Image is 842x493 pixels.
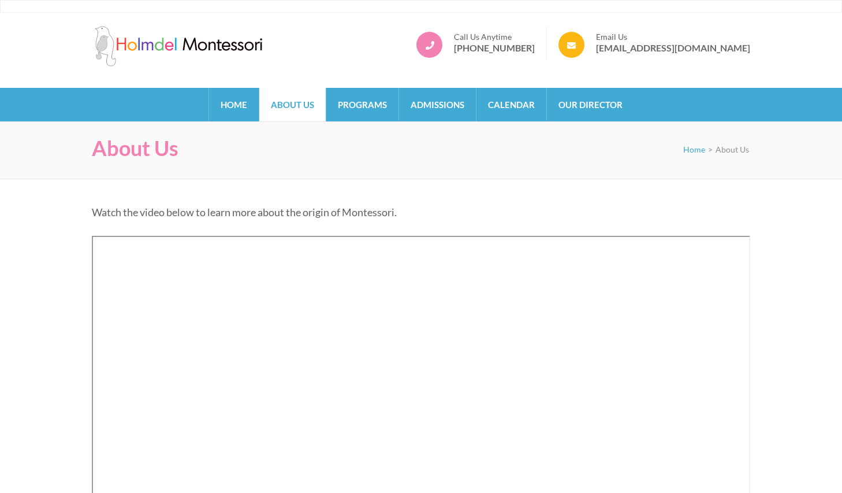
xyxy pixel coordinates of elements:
[92,136,178,161] h1: About Us
[596,42,750,54] a: [EMAIL_ADDRESS][DOMAIN_NAME]
[708,144,713,154] span: >
[92,26,265,66] img: Holmdel Montessori School
[399,88,476,121] a: Admissions
[209,88,259,121] a: Home
[683,144,705,154] a: Home
[547,88,634,121] a: Our Director
[596,32,750,42] span: Email Us
[92,204,750,220] p: Watch the video below to learn more about the origin of Montessori.
[454,42,535,54] a: [PHONE_NUMBER]
[259,88,326,121] a: About Us
[454,32,535,42] span: Call Us Anytime
[326,88,398,121] a: Programs
[476,88,546,121] a: Calendar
